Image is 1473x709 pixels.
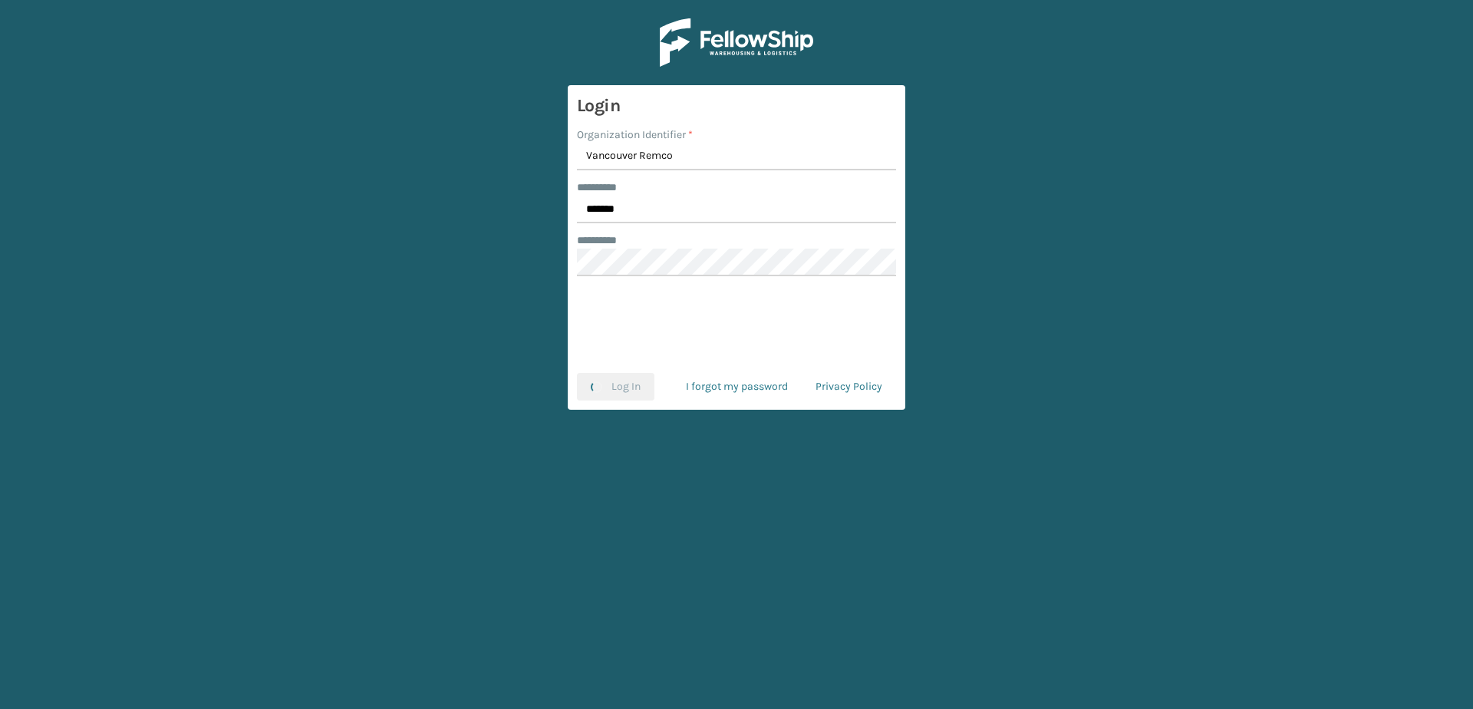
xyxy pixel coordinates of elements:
button: Log In [577,373,654,401]
label: Organization Identifier [577,127,693,143]
a: Privacy Policy [802,373,896,401]
img: Logo [660,18,813,67]
a: I forgot my password [672,373,802,401]
h3: Login [577,94,896,117]
iframe: reCAPTCHA [620,295,853,354]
